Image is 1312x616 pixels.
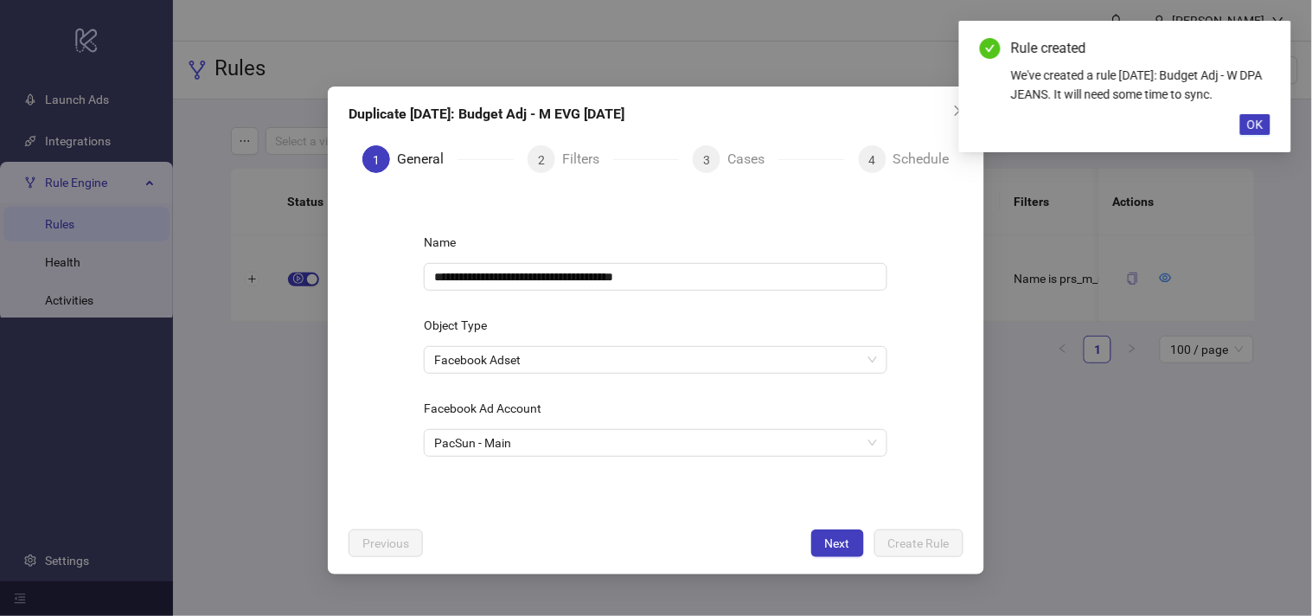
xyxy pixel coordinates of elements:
span: 2 [538,153,545,167]
span: Facebook Adset [435,347,878,373]
label: Name [425,228,468,256]
div: Duplicate [DATE]: Budget Adj - M EVG [DATE] [349,104,963,125]
span: check-circle [980,38,1001,59]
div: Schedule [893,145,950,173]
button: Previous [349,529,423,557]
span: OK [1247,118,1264,132]
span: PacSun - Main [435,430,878,456]
button: OK [1240,114,1270,135]
div: Cases [728,145,779,173]
div: General [397,145,458,173]
span: 4 [869,153,876,167]
button: Next [811,529,864,557]
span: 3 [704,153,711,167]
a: Close [1251,38,1270,57]
span: Next [825,536,850,550]
span: close [953,104,967,118]
button: Create Rule [874,529,963,557]
button: Close [946,97,974,125]
div: Filters [562,145,613,173]
label: Facebook Ad Account [425,395,554,422]
input: Name [425,263,888,291]
label: Object Type [425,311,499,339]
span: 1 [373,153,380,167]
div: Rule created [1011,38,1270,59]
div: We've created a rule [DATE]: Budget Adj - W DPA JEANS. It will need some time to sync. [1011,66,1270,104]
